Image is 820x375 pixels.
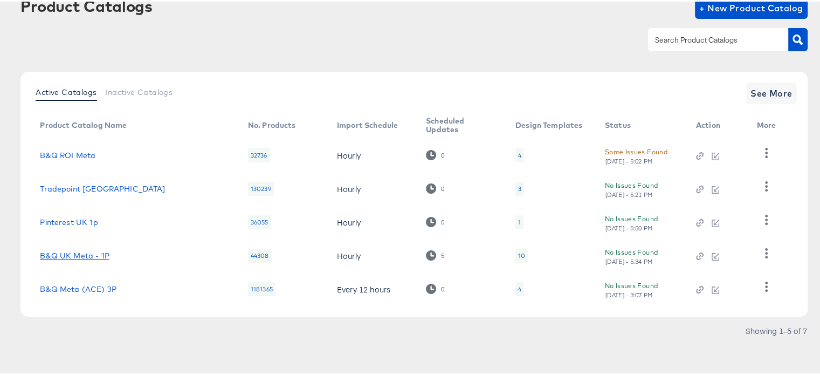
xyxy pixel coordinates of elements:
div: No. Products [248,119,296,128]
div: 0 [426,148,445,159]
div: 0 [426,282,445,292]
a: Tradepoint [GEOGRAPHIC_DATA] [40,183,165,192]
div: 3 [515,180,524,194]
div: 10 [515,247,528,261]
div: 0 [440,284,445,291]
a: B&Q ROI Meta [40,149,95,158]
div: Design Templates [515,119,582,128]
td: Every 12 hours [328,271,417,304]
td: Hourly [328,237,417,271]
button: See More [746,81,797,103]
div: 36055 [248,214,271,228]
td: Hourly [328,171,417,204]
th: Action [687,111,748,137]
div: Some Issues Found [605,145,667,156]
td: Hourly [328,137,417,171]
div: 0 [440,150,445,158]
div: 1 [518,216,521,225]
th: More [748,111,789,137]
div: 130239 [248,180,274,194]
div: 1 [515,214,523,228]
td: Hourly [328,204,417,237]
div: 4 [518,149,521,158]
a: B&Q Meta (ACE) 3P [40,283,116,292]
a: B&Q UK Meta - 1P [40,250,109,258]
div: 0 [440,217,445,224]
div: 32736 [248,147,270,161]
div: 0 [440,183,445,191]
div: Product Catalog Name [40,119,127,128]
div: Scheduled Updates [426,115,494,132]
span: Inactive Catalogs [105,86,173,95]
th: Status [596,111,687,137]
div: 4 [518,283,521,292]
input: Search Product Catalogs [652,32,767,45]
div: 3 [518,183,521,192]
div: 5 [426,249,445,259]
span: Active Catalogs [36,86,97,95]
span: See More [750,84,793,99]
div: 5 [440,250,445,258]
div: 4 [515,281,524,295]
div: 10 [518,250,525,258]
button: Some Issues Found[DATE] - 5:02 PM [605,145,667,163]
div: 0 [426,215,445,226]
div: 44308 [248,247,272,261]
div: Showing 1–5 of 7 [745,325,808,333]
div: 0 [426,182,445,192]
a: Pinterest UK 1p [40,216,98,225]
div: 4 [515,147,524,161]
div: Import Schedule [337,119,398,128]
div: [DATE] - 5:02 PM [605,156,653,163]
div: 1181365 [248,281,275,295]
